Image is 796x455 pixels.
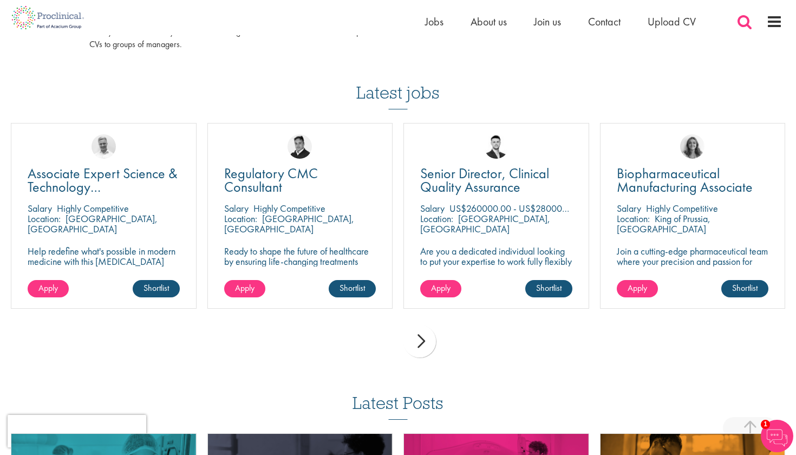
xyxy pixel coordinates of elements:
[680,134,704,159] img: Jackie Cerchio
[617,167,769,194] a: Biopharmaceutical Manufacturing Associate
[617,202,641,214] span: Salary
[420,246,572,297] p: Are you a dedicated individual looking to put your expertise to work fully flexibly in a remote p...
[356,56,440,109] h3: Latest jobs
[420,202,445,214] span: Salary
[353,394,443,420] h3: Latest Posts
[617,212,650,225] span: Location:
[224,280,265,297] a: Apply
[253,202,325,214] p: Highly Competitive
[235,282,255,294] span: Apply
[224,167,376,194] a: Regulatory CMC Consultant
[484,134,508,159] img: Joshua Godden
[224,212,354,235] p: [GEOGRAPHIC_DATA], [GEOGRAPHIC_DATA]
[288,134,312,159] img: Peter Duvall
[57,202,129,214] p: Highly Competitive
[420,212,453,225] span: Location:
[133,280,180,297] a: Shortlist
[8,415,146,447] iframe: reCAPTCHA
[525,280,572,297] a: Shortlist
[471,15,507,29] a: About us
[431,282,451,294] span: Apply
[628,282,647,294] span: Apply
[425,15,443,29] a: Jobs
[420,212,550,235] p: [GEOGRAPHIC_DATA], [GEOGRAPHIC_DATA]
[648,15,696,29] a: Upload CV
[92,134,116,159] img: Joshua Bye
[761,420,793,452] img: Chatbot
[224,212,257,225] span: Location:
[617,280,658,297] a: Apply
[588,15,621,29] a: Contact
[28,212,158,235] p: [GEOGRAPHIC_DATA], [GEOGRAPHIC_DATA]
[646,202,718,214] p: Highly Competitive
[224,246,376,308] p: Ready to shape the future of healthcare by ensuring life-changing treatments meet global regulato...
[420,280,461,297] a: Apply
[224,164,318,196] span: Regulatory CMC Consultant
[224,202,249,214] span: Salary
[28,280,69,297] a: Apply
[617,212,710,235] p: King of Prussia, [GEOGRAPHIC_DATA]
[534,15,561,29] a: Join us
[28,164,178,210] span: Associate Expert Science & Technology ([MEDICAL_DATA])
[329,280,376,297] a: Shortlist
[420,167,572,194] a: Senior Director, Clinical Quality Assurance
[617,246,769,287] p: Join a cutting-edge pharmaceutical team where your precision and passion for quality will help sh...
[420,164,549,196] span: Senior Director, Clinical Quality Assurance
[721,280,768,297] a: Shortlist
[617,164,753,196] span: Biopharmaceutical Manufacturing Associate
[28,167,180,194] a: Associate Expert Science & Technology ([MEDICAL_DATA])
[28,202,52,214] span: Salary
[38,282,58,294] span: Apply
[28,246,180,277] p: Help redefine what's possible in modern medicine with this [MEDICAL_DATA] Associate Expert Scienc...
[449,202,622,214] p: US$260000.00 - US$280000.00 per annum
[403,325,436,357] div: next
[761,420,770,429] span: 1
[28,212,61,225] span: Location:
